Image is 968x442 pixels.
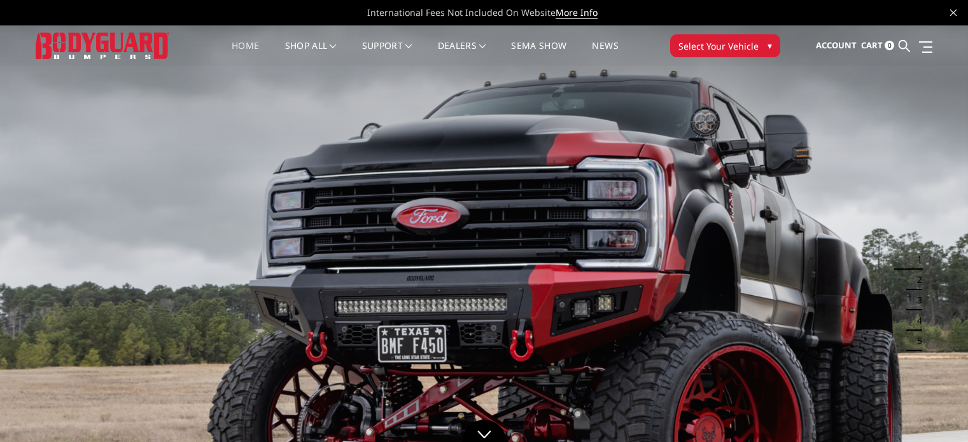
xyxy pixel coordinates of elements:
a: Cart 0 [861,29,894,63]
a: More Info [556,6,598,19]
button: Select Your Vehicle [670,34,780,57]
button: 4 of 5 [909,310,922,331]
a: Home [232,41,259,66]
button: 1 of 5 [909,249,922,270]
a: shop all [285,41,337,66]
a: Click to Down [462,420,507,442]
button: 5 of 5 [909,331,922,351]
span: Cart [861,39,883,51]
a: Dealers [438,41,486,66]
span: ▾ [768,39,772,52]
span: Select Your Vehicle [678,39,759,53]
a: News [592,41,618,66]
img: BODYGUARD BUMPERS [36,32,169,59]
span: 0 [885,41,894,50]
span: Account [816,39,857,51]
a: Support [362,41,412,66]
button: 3 of 5 [909,290,922,310]
a: Account [816,29,857,63]
button: 2 of 5 [909,270,922,290]
a: SEMA Show [511,41,566,66]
